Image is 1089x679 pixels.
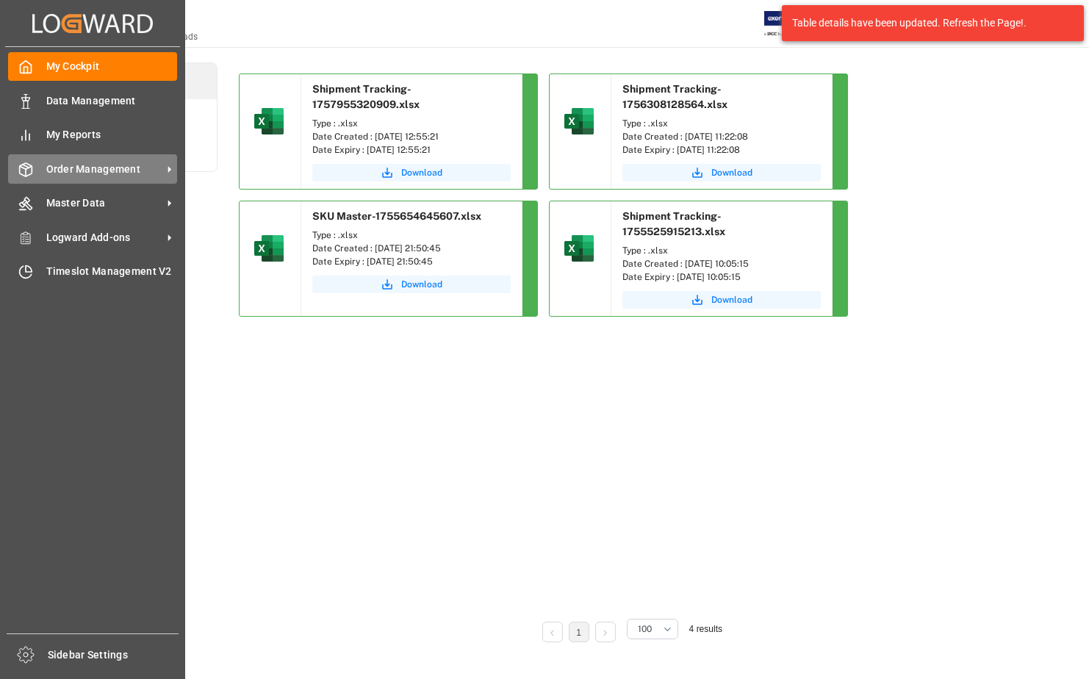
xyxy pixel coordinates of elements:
[46,264,178,279] span: Timeslot Management V2
[48,647,179,663] span: Sidebar Settings
[689,624,722,634] span: 4 results
[595,622,616,642] li: Next Page
[711,293,752,306] span: Download
[561,104,597,139] img: microsoft-excel-2019--v1.png
[8,52,177,81] a: My Cockpit
[312,83,420,110] span: Shipment Tracking-1757955320909.xlsx
[312,242,511,255] div: Date Created : [DATE] 21:50:45
[312,117,511,130] div: Type : .xlsx
[622,244,821,257] div: Type : .xlsx
[401,278,442,291] span: Download
[46,93,178,109] span: Data Management
[251,104,287,139] img: microsoft-excel-2019--v1.png
[312,276,511,293] button: Download
[46,127,178,143] span: My Reports
[561,231,597,266] img: microsoft-excel-2019--v1.png
[622,270,821,284] div: Date Expiry : [DATE] 10:05:15
[312,143,511,157] div: Date Expiry : [DATE] 12:55:21
[622,210,725,237] span: Shipment Tracking-1755525915213.xlsx
[711,166,752,179] span: Download
[312,164,511,182] button: Download
[622,130,821,143] div: Date Created : [DATE] 11:22:08
[46,59,178,74] span: My Cockpit
[401,166,442,179] span: Download
[46,195,162,211] span: Master Data
[622,257,821,270] div: Date Created : [DATE] 10:05:15
[576,628,581,638] a: 1
[312,130,511,143] div: Date Created : [DATE] 12:55:21
[764,11,815,37] img: Exertis%20JAM%20-%20Email%20Logo.jpg_1722504956.jpg
[622,291,821,309] button: Download
[312,210,481,222] span: SKU Master-1755654645607.xlsx
[638,622,652,636] span: 100
[622,117,821,130] div: Type : .xlsx
[542,622,563,642] li: Previous Page
[627,619,678,639] button: open menu
[622,143,821,157] div: Date Expiry : [DATE] 11:22:08
[792,15,1063,31] div: Table details have been updated. Refresh the Page!.
[46,162,162,177] span: Order Management
[622,164,821,182] button: Download
[251,231,287,266] img: microsoft-excel-2019--v1.png
[46,230,162,245] span: Logward Add-ons
[312,255,511,268] div: Date Expiry : [DATE] 21:50:45
[569,622,589,642] li: 1
[312,229,511,242] div: Type : .xlsx
[8,257,177,286] a: Timeslot Management V2
[622,83,727,110] span: Shipment Tracking-1756308128564.xlsx
[8,86,177,115] a: Data Management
